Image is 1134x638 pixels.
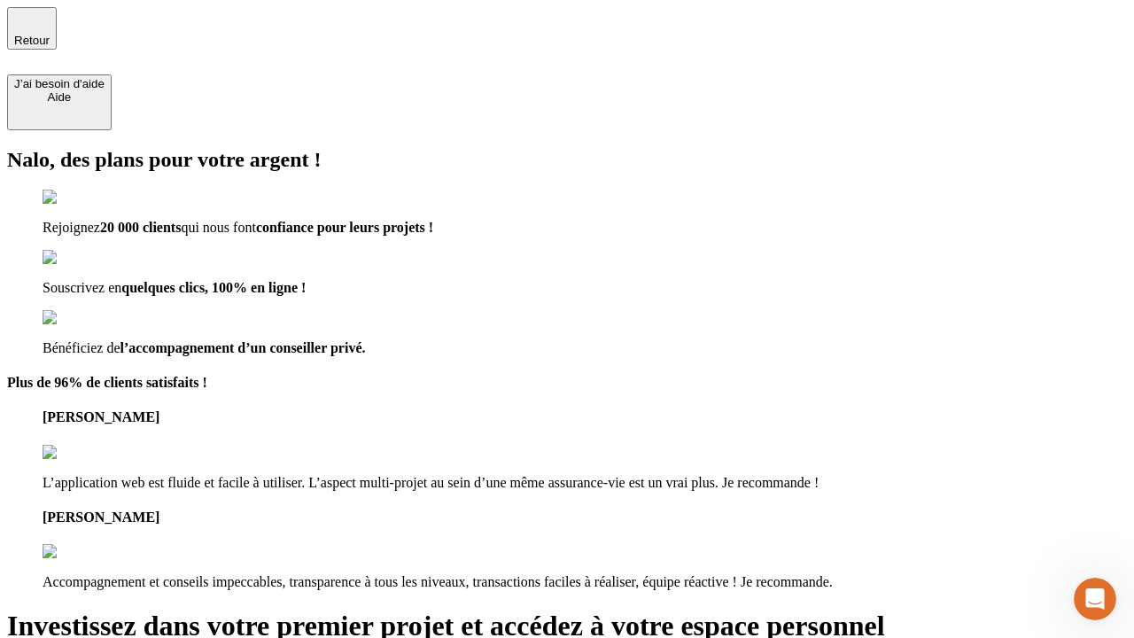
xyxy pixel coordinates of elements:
span: Bénéficiez de [43,340,120,355]
h2: Nalo, des plans pour votre argent ! [7,148,1127,172]
p: L’application web est fluide et facile à utiliser. L’aspect multi-projet au sein d’une même assur... [43,475,1127,491]
button: J’ai besoin d'aideAide [7,74,112,130]
span: Souscrivez en [43,280,121,295]
p: Accompagnement et conseils impeccables, transparence à tous les niveaux, transactions faciles à r... [43,574,1127,590]
div: J’ai besoin d'aide [14,77,105,90]
span: confiance pour leurs projets ! [256,220,433,235]
iframe: Intercom live chat [1074,578,1116,620]
h4: Plus de 96% de clients satisfaits ! [7,375,1127,391]
button: Retour [7,7,57,50]
img: reviews stars [43,544,130,560]
span: qui nous font [181,220,255,235]
span: l’accompagnement d’un conseiller privé. [120,340,366,355]
img: reviews stars [43,445,130,461]
div: Aide [14,90,105,104]
img: checkmark [43,310,119,326]
span: Retour [14,34,50,47]
h4: [PERSON_NAME] [43,510,1127,525]
span: quelques clics, 100% en ligne ! [121,280,306,295]
img: checkmark [43,250,119,266]
span: Rejoignez [43,220,100,235]
img: checkmark [43,190,119,206]
h4: [PERSON_NAME] [43,409,1127,425]
span: 20 000 clients [100,220,182,235]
